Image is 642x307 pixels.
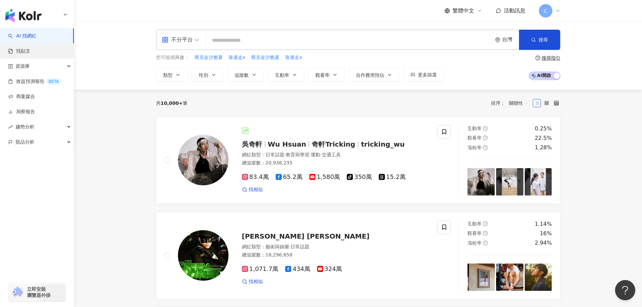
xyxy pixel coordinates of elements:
[418,72,437,78] span: 更多篩選
[5,9,41,22] img: logo
[8,48,30,55] a: 找貼文
[242,252,430,258] div: 總追蹤數 ： 18,296,658
[156,212,560,299] a: KOL Avatar[PERSON_NAME] [PERSON_NAME]網紅類型：藝術與娛樂·日常話題總追蹤數：18,296,6581,071.7萬434萬324萬找相似互動率question...
[544,7,547,14] span: C
[266,152,284,157] span: 日常話題
[242,266,279,273] span: 1,071.7萬
[289,244,291,249] span: ·
[467,231,482,236] span: 觀看率
[495,37,500,42] span: environment
[483,231,488,236] span: question-circle
[227,68,264,82] button: 追蹤數
[284,152,286,157] span: ·
[156,54,189,61] span: 您可能感興趣：
[156,68,188,82] button: 類型
[467,126,482,131] span: 互動率
[249,278,263,285] span: 找相似
[309,174,340,181] span: 1,580萬
[509,98,529,109] span: 關聯性
[535,144,552,151] div: 1.28%
[467,264,495,291] img: post-image
[8,78,61,85] a: 效益預測報告BETA
[9,283,65,301] a: chrome extension立即安裝 瀏覽器外掛
[483,126,488,131] span: question-circle
[194,54,223,61] button: 喬克金沙脆薯
[349,68,399,82] button: 合作費用預估
[178,230,228,281] img: KOL Avatar
[275,72,289,78] span: 互動率
[16,59,30,74] span: 資源庫
[525,168,552,195] img: post-image
[315,72,330,78] span: 觀看率
[483,135,488,140] span: question-circle
[347,174,372,181] span: 350萬
[467,135,482,141] span: 觀看率
[285,266,310,273] span: 434萬
[242,152,430,158] div: 網紅類型 ：
[379,174,406,181] span: 15.2萬
[540,230,552,237] div: 16%
[615,280,635,300] iframe: Help Scout Beacon - Open
[16,119,34,134] span: 趨勢分析
[242,160,430,166] div: 總追蹤數 ： 20,938,235
[322,152,341,157] span: 交通工具
[11,287,24,298] img: chrome extension
[266,244,289,249] span: 藝術與娛樂
[251,54,280,61] button: 喬克金沙脆薯
[539,37,548,42] span: 搜尋
[162,34,193,45] div: 不分平台
[535,134,552,142] div: 22.5%
[285,54,302,61] button: 靠邊走x
[242,186,263,193] a: 找相似
[194,54,223,61] span: 喬克金沙脆薯
[192,68,223,82] button: 性別
[483,221,488,226] span: question-circle
[491,98,533,109] div: 排序：
[161,100,183,106] span: 10,000+
[268,140,306,148] span: Wu Hsuan
[309,152,311,157] span: ·
[356,72,384,78] span: 合作費用預估
[276,174,303,181] span: 65.2萬
[483,241,488,245] span: question-circle
[8,93,35,100] a: 商案媒合
[536,56,540,60] span: question-circle
[242,244,430,250] div: 網紅類型 ：
[403,68,444,82] button: 更多篩選
[483,145,488,150] span: question-circle
[525,264,552,291] img: post-image
[320,152,322,157] span: ·
[249,186,263,193] span: 找相似
[178,135,228,185] img: KOL Avatar
[542,55,560,61] div: 搜尋指引
[268,68,304,82] button: 互動率
[496,264,523,291] img: post-image
[535,239,552,247] div: 2.94%
[156,100,188,106] div: 共 筆
[8,125,13,129] span: rise
[467,168,495,195] img: post-image
[504,7,525,14] span: 活動訊息
[467,240,482,246] span: 漲粉率
[162,36,169,43] span: appstore
[467,221,482,226] span: 互動率
[361,140,405,148] span: tricking_wu
[291,244,309,249] span: 日常話題
[311,152,320,157] span: 運動
[535,125,552,132] div: 0.25%
[242,140,262,148] span: 吳奇軒
[242,278,263,285] a: 找相似
[27,286,51,298] span: 立即安裝 瀏覽器外掛
[8,109,35,115] a: 洞察報告
[242,174,269,181] span: 83.4萬
[308,68,345,82] button: 觀看率
[242,232,370,240] span: [PERSON_NAME] [PERSON_NAME]
[228,54,245,61] span: 靠邊走x
[519,30,560,50] button: 搜尋
[467,145,482,150] span: 漲粉率
[535,220,552,228] div: 1.14%
[496,168,523,195] img: post-image
[199,72,208,78] span: 性別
